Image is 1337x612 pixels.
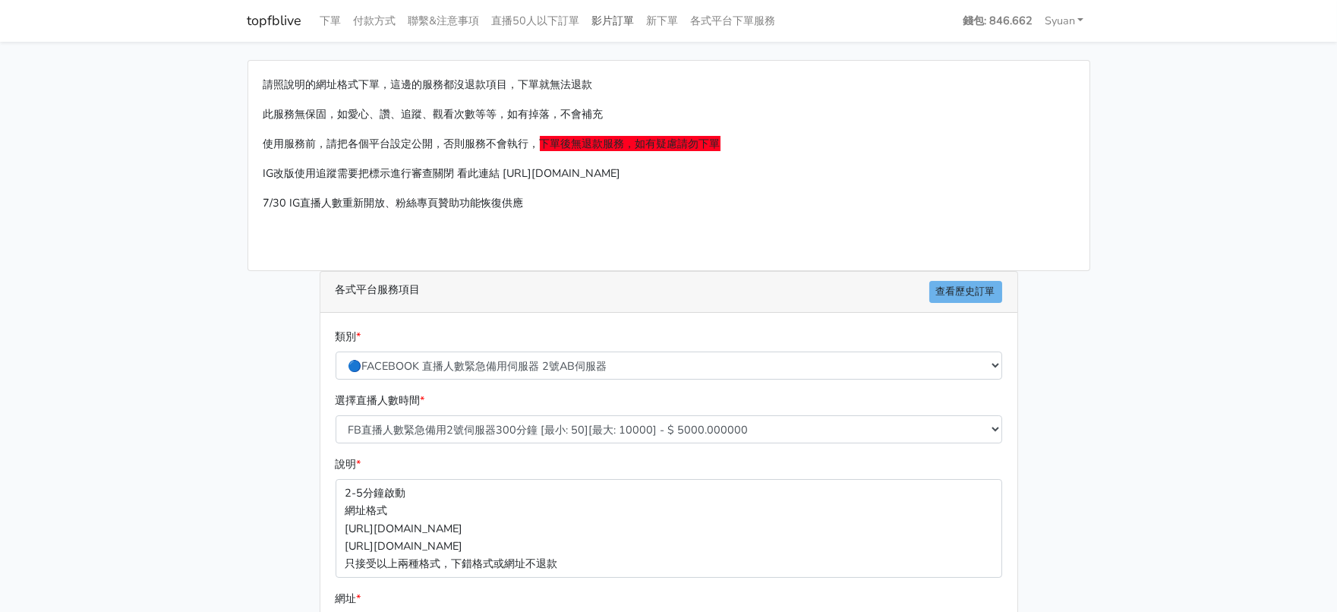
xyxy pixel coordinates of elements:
a: 下單 [314,6,348,36]
a: 影片訂單 [586,6,641,36]
a: 各式平台下單服務 [685,6,782,36]
a: topfblive [248,6,302,36]
a: 新下單 [641,6,685,36]
p: 此服務無保固，如愛心、讚、追蹤、觀看次數等等，如有掉落，不會補充 [263,106,1074,123]
label: 選擇直播人數時間 [336,392,425,409]
p: 請照說明的網址格式下單，這邊的服務都沒退款項目，下單就無法退款 [263,76,1074,93]
div: 各式平台服務項目 [320,272,1017,313]
a: 查看歷史訂單 [929,281,1002,303]
span: 下單後無退款服務，如有疑慮請勿下單 [540,136,721,151]
a: 錢包: 846.662 [957,6,1039,36]
p: 使用服務前，請把各個平台設定公開，否則服務不會執行， [263,135,1074,153]
a: Syuan [1039,6,1090,36]
p: 2-5分鐘啟動 網址格式 [URL][DOMAIN_NAME] [URL][DOMAIN_NAME] 只接受以上兩種格式，下錯格式或網址不退款 [336,479,1002,577]
label: 類別 [336,328,361,345]
p: IG改版使用追蹤需要把標示進行審查關閉 看此連結 [URL][DOMAIN_NAME] [263,165,1074,182]
p: 7/30 IG直播人數重新開放、粉絲專頁贊助功能恢復供應 [263,194,1074,212]
label: 說明 [336,456,361,473]
label: 網址 [336,590,361,607]
a: 聯繫&注意事項 [402,6,486,36]
a: 直播50人以下訂單 [486,6,586,36]
strong: 錢包: 846.662 [963,13,1033,28]
a: 付款方式 [348,6,402,36]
